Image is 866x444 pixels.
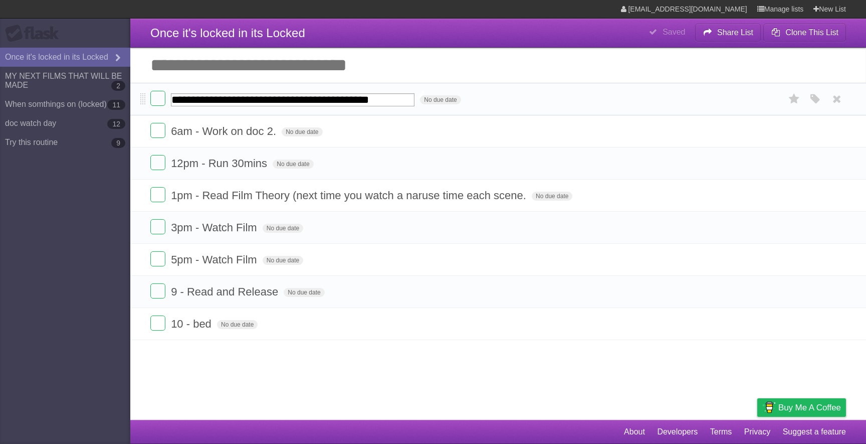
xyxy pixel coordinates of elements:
[785,91,804,107] label: Star task
[111,138,125,148] b: 9
[744,422,770,441] a: Privacy
[111,81,125,91] b: 2
[263,224,303,233] span: No due date
[150,123,165,138] label: Done
[5,25,65,43] div: Flask
[150,283,165,299] label: Done
[150,219,165,234] label: Done
[150,155,165,170] label: Done
[171,189,529,202] span: 1pm - Read Film Theory (next time you watch a naruse time each scene.
[107,119,125,129] b: 12
[420,95,461,104] span: No due date
[783,422,846,441] a: Suggest a feature
[624,422,645,441] a: About
[284,288,324,297] span: No due date
[171,157,270,170] span: 12pm - Run 30mins
[150,251,165,266] label: Done
[657,422,698,441] a: Developers
[762,399,776,416] img: Buy me a coffee
[763,24,846,42] button: Clone This List
[532,192,572,201] span: No due date
[663,28,685,36] b: Saved
[695,24,761,42] button: Share List
[778,399,841,416] span: Buy me a coffee
[710,422,732,441] a: Terms
[150,91,165,106] label: Done
[150,187,165,202] label: Done
[273,160,313,169] span: No due date
[150,26,305,40] span: Once it's locked in its Locked
[171,253,260,266] span: 5pm - Watch Film
[171,285,281,298] span: 9 - Read and Release
[150,316,165,331] label: Done
[171,125,279,137] span: 6am - Work on doc 2.
[282,127,322,136] span: No due date
[757,398,846,417] a: Buy me a coffee
[217,320,258,329] span: No due date
[717,28,753,37] b: Share List
[171,318,214,330] span: 10 - bed
[263,256,303,265] span: No due date
[785,28,838,37] b: Clone This List
[107,100,125,110] b: 11
[171,221,260,234] span: 3pm - Watch Film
